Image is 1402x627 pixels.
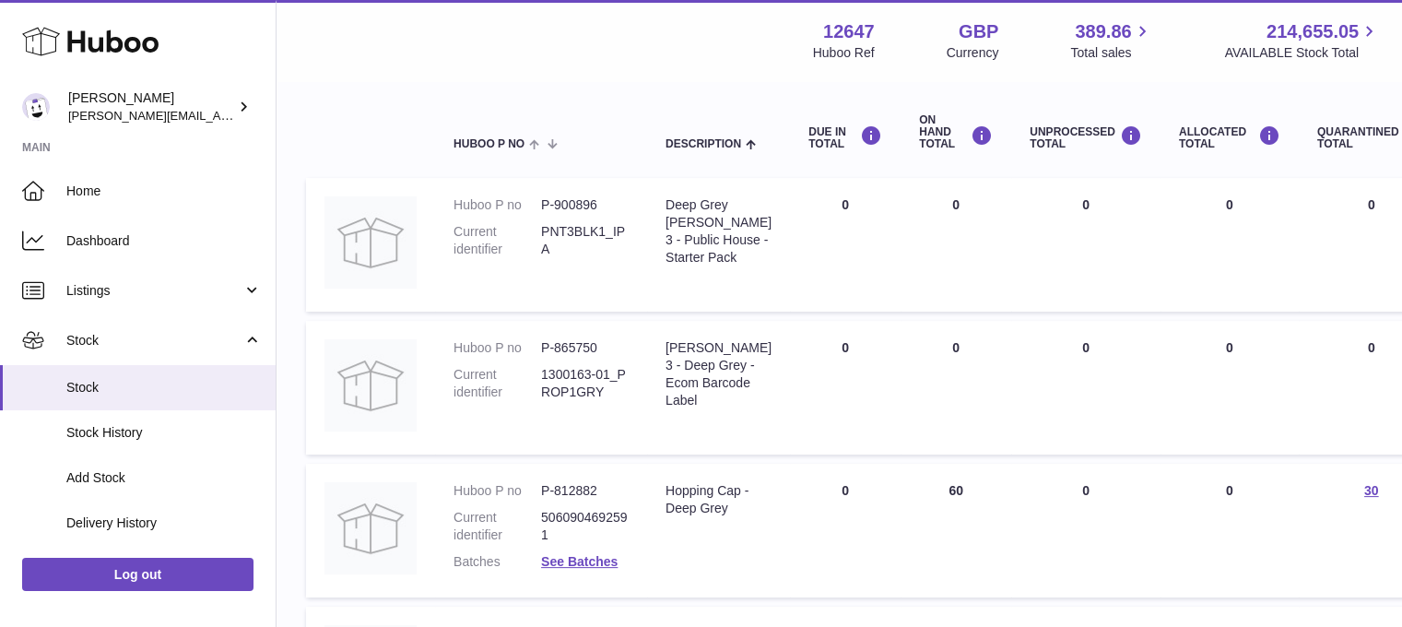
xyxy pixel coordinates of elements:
[947,44,999,62] div: Currency
[454,553,541,571] dt: Batches
[324,482,417,574] img: product image
[1160,321,1299,455] td: 0
[901,321,1011,455] td: 0
[454,509,541,544] dt: Current identifier
[541,509,629,544] dd: 5060904692591
[66,332,242,349] span: Stock
[66,469,262,487] span: Add Stock
[66,232,262,250] span: Dashboard
[324,196,417,289] img: product image
[454,482,541,500] dt: Huboo P no
[919,114,993,151] div: ON HAND Total
[1011,178,1160,312] td: 0
[813,44,875,62] div: Huboo Ref
[1368,340,1375,355] span: 0
[541,366,629,401] dd: 1300163-01_PROP1GRY
[541,554,618,569] a: See Batches
[541,196,629,214] dd: P-900896
[66,379,262,396] span: Stock
[66,183,262,200] span: Home
[66,282,242,300] span: Listings
[1075,19,1131,44] span: 389.86
[1070,44,1152,62] span: Total sales
[454,339,541,357] dt: Huboo P no
[454,223,541,258] dt: Current identifier
[901,178,1011,312] td: 0
[1224,19,1380,62] a: 214,655.05 AVAILABLE Stock Total
[541,339,629,357] dd: P-865750
[790,321,901,455] td: 0
[541,482,629,500] dd: P-812882
[790,178,901,312] td: 0
[454,196,541,214] dt: Huboo P no
[22,93,50,121] img: peter@pinter.co.uk
[1011,321,1160,455] td: 0
[68,108,468,123] span: [PERSON_NAME][EMAIL_ADDRESS][PERSON_NAME][DOMAIN_NAME]
[790,464,901,598] td: 0
[1368,197,1375,212] span: 0
[901,464,1011,598] td: 60
[22,558,253,591] a: Log out
[666,196,772,266] div: Deep Grey [PERSON_NAME] 3 - Public House - Starter Pack
[823,19,875,44] strong: 12647
[66,424,262,442] span: Stock History
[1030,125,1142,150] div: UNPROCESSED Total
[1070,19,1152,62] a: 389.86 Total sales
[959,19,998,44] strong: GBP
[808,125,882,150] div: DUE IN TOTAL
[1160,178,1299,312] td: 0
[1364,483,1379,498] a: 30
[541,223,629,258] dd: PNT3BLK1_IPA
[1267,19,1359,44] span: 214,655.05
[1160,464,1299,598] td: 0
[324,339,417,432] img: product image
[1179,125,1280,150] div: ALLOCATED Total
[68,89,234,124] div: [PERSON_NAME]
[454,366,541,401] dt: Current identifier
[666,482,772,517] div: Hopping Cap - Deep Grey
[66,515,262,532] span: Delivery History
[454,138,524,150] span: Huboo P no
[1011,464,1160,598] td: 0
[1224,44,1380,62] span: AVAILABLE Stock Total
[666,339,772,409] div: [PERSON_NAME] 3 - Deep Grey - Ecom Barcode Label
[666,138,741,150] span: Description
